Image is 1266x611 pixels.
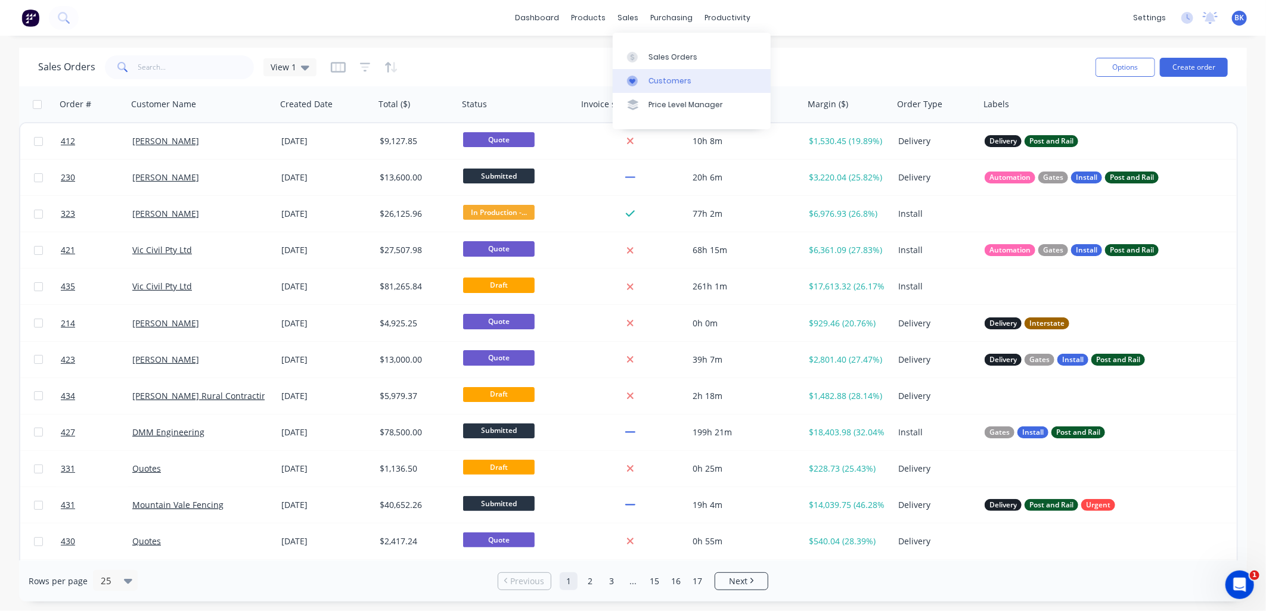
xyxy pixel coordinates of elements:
a: 331 [61,451,132,487]
div: 2h 18m [693,390,794,402]
div: [DATE] [281,317,370,329]
div: 77h 2m [693,208,794,220]
div: 19h 4m [693,499,794,511]
span: 331 [61,463,75,475]
div: productivity [699,9,757,27]
div: [DATE] [281,426,370,438]
img: Factory [21,9,39,27]
div: Invoice status [581,98,636,110]
div: sales [612,9,645,27]
div: Delivery [898,172,972,183]
div: [DATE] [281,135,370,147]
div: 20h 6m [693,172,794,183]
div: $13,600.00 [380,172,450,183]
a: Quotes [132,535,161,547]
div: $81,265.84 [380,280,450,292]
div: [DATE] [281,172,370,183]
div: $17,613.32 (26.17%) [809,280,885,292]
div: [DATE] [281,499,370,511]
a: Price Level Manager [613,93,771,117]
a: Page 1 is your current page [560,572,578,590]
span: Quote [463,350,535,365]
span: 1 [1250,571,1259,580]
span: Quote [463,132,535,147]
div: Install [898,208,972,220]
div: Install [898,426,972,438]
span: Delivery [989,135,1017,147]
a: 423 [61,342,132,378]
a: 431 [61,487,132,523]
span: 421 [61,244,75,256]
span: Post and Rail [1096,354,1140,366]
span: Post and Rail [1029,135,1073,147]
span: Install [1076,172,1097,183]
span: 427 [61,426,75,438]
button: DeliveryPost and RailUrgent [985,499,1115,511]
div: $6,976.93 (26.8%) [809,208,885,220]
span: Post and Rail [1029,499,1073,511]
div: $78,500.00 [380,426,450,438]
span: Automation [989,172,1031,183]
div: $26,125.96 [380,208,450,220]
div: [DATE] [281,354,370,366]
a: 412 [61,123,132,159]
div: Labels [983,98,1009,110]
div: Delivery [898,499,972,511]
div: $3,220.04 (25.82%) [809,172,885,183]
a: Page 3 [603,572,620,590]
a: Sales Orders [613,45,771,68]
a: [PERSON_NAME] [132,135,199,146]
div: Created Date [280,98,333,110]
a: Vic Civil Pty Ltd [132,280,192,292]
div: Order # [60,98,91,110]
div: [DATE] [281,244,370,256]
div: [DATE] [281,535,370,547]
button: DeliveryGatesInstallPost and Rail [985,354,1145,366]
h1: Sales Orders [38,61,95,73]
a: Page 17 [688,572,706,590]
span: Next [729,575,747,587]
div: Install [898,280,972,292]
div: $2,801.40 (27.47%) [809,354,885,366]
div: Delivery [898,463,972,475]
div: 0h 55m [693,535,794,547]
div: Order Type [897,98,942,110]
a: 323 [61,196,132,232]
div: [DATE] [281,208,370,220]
input: Search... [138,55,255,79]
a: Jump forward [624,572,642,590]
span: Post and Rail [1110,172,1154,183]
div: Margin ($) [808,98,848,110]
a: 230 [61,160,132,195]
div: 0h 0m [693,317,794,329]
div: $1,136.50 [380,463,450,475]
div: 261h 1m [693,280,794,292]
span: Urgent [1086,499,1110,511]
div: Delivery [898,135,972,147]
a: Mountain Vale Fencing [132,499,224,510]
div: 68h 15m [693,244,794,256]
span: Post and Rail [1110,244,1154,256]
div: $13,000.00 [380,354,450,366]
a: [PERSON_NAME] [132,317,199,329]
a: Next page [715,575,768,587]
div: $14,039.75 (46.28%) [809,499,885,511]
div: Customers [648,76,691,86]
a: 421 [61,232,132,268]
div: Price Level Manager [648,99,723,110]
div: $18,403.98 (32.04%) [809,426,885,438]
span: 230 [61,172,75,183]
div: Install [898,244,972,256]
div: Status [462,98,487,110]
div: Sales Orders [648,52,697,63]
button: AutomationGatesInstallPost and Rail [985,172,1159,183]
a: 430 [61,523,132,559]
span: Draft [463,460,535,475]
a: [PERSON_NAME] Rural Contracting [132,390,272,401]
div: $6,361.09 (27.83%) [809,244,885,256]
span: 431 [61,499,75,511]
span: Draft [463,387,535,402]
div: $2,417.24 [380,535,450,547]
div: [DATE] [281,463,370,475]
a: Previous page [498,575,551,587]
